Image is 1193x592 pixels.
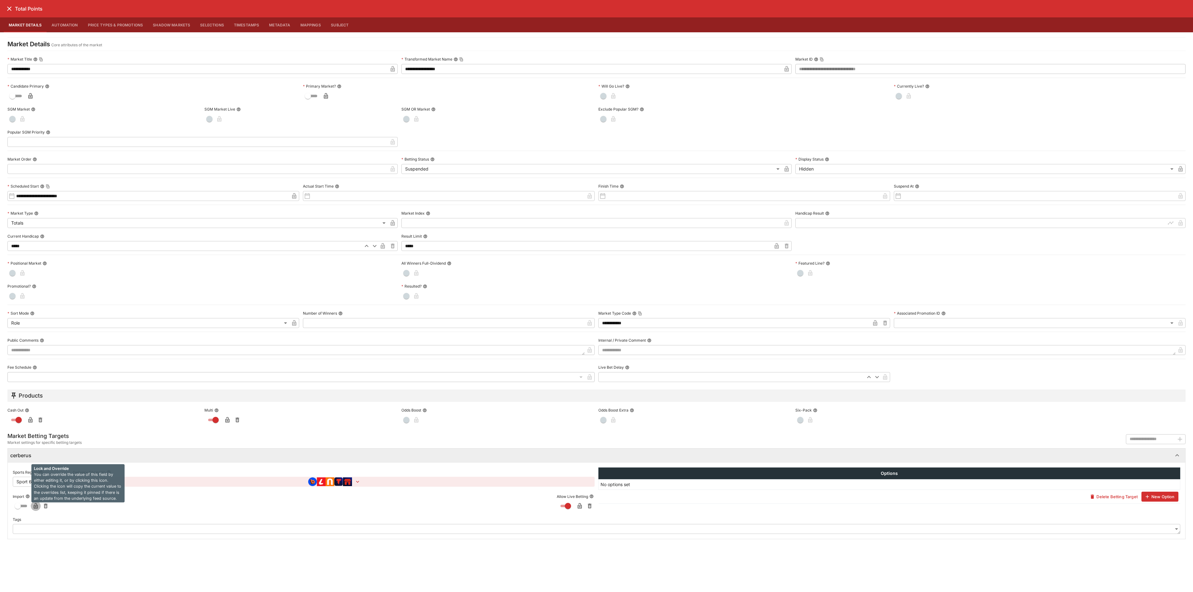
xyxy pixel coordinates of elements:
p: Market Title [7,57,32,62]
button: Multi [214,408,219,412]
button: Current Handicap [40,234,44,239]
p: Lock and Override [34,465,122,471]
p: Current Handicap [7,234,39,239]
p: Will Go Live? [598,84,624,89]
span: Market settings for specific betting targets [7,439,82,446]
p: Public Comments [7,338,39,343]
p: Primary Market? [303,84,336,89]
button: Automation [47,17,83,32]
button: Subject [326,17,354,32]
p: Market Index [401,211,425,216]
button: Betting Status [430,157,435,162]
button: Live Bet Delay [625,365,629,370]
img: brand [308,477,317,486]
p: Popular SGM Priority [7,130,45,135]
button: Result Limit [423,234,427,239]
img: brand [334,477,343,486]
p: You can override the value of this field by either editing it, or by clicking this icon. Clicking... [34,471,122,501]
h6: cerberus [10,452,31,459]
button: Public Comments [40,338,44,343]
button: Six-Pack [813,408,817,412]
p: SGM Market [7,107,30,112]
button: Positional Market [43,261,47,266]
p: Candidate Primary [7,84,44,89]
p: Market Order [7,157,31,162]
button: SGM Market [31,107,35,112]
p: Result Limit [401,234,422,239]
button: Mappings [295,17,326,32]
p: Featured Line? [795,261,825,266]
p: Odds Boost Extra [598,408,628,413]
button: All Winners Full-Dividend [447,261,451,266]
h5: Products [19,392,43,399]
img: brand [317,477,326,486]
p: Promotional? [7,284,31,289]
button: Number of Winners [338,311,343,316]
td: No options set [599,479,1180,490]
button: Selections [195,17,229,32]
p: Market ID [795,57,813,62]
button: New Option [1141,492,1178,502]
button: Featured Line? [826,261,830,266]
button: Copy To Clipboard [459,57,464,61]
button: Market Type CodeCopy To Clipboard [632,311,637,316]
p: Exclude Popular SGM? [598,107,638,112]
button: Copy To Clipboard [638,311,642,316]
div: Totals [7,218,388,228]
p: Cash Out [7,408,24,413]
button: Promotional? [32,284,36,289]
p: Live Bet Delay [598,365,624,370]
button: Market Order [33,157,37,162]
button: Scheduled StartCopy To Clipboard [40,184,44,189]
h5: Market Betting Targets [7,432,82,439]
p: Finish Time [598,184,619,189]
p: Suspend At [894,184,914,189]
button: Fee Schedule [33,365,37,370]
button: Odds Boost [423,408,427,412]
button: Delete Betting Target [1086,492,1141,502]
p: Internal / Private Comment [598,338,646,343]
button: Handicap Result [825,211,830,216]
button: Market Details [4,17,47,32]
p: Positional Market [7,261,41,266]
button: Suspend At [915,184,919,189]
p: Actual Start Time [303,184,334,189]
p: Handicap Result [795,211,824,216]
p: Multi [204,408,213,413]
p: Transformed Market Name [401,57,452,62]
button: Actual Start Time [335,184,339,189]
p: Sort Mode [7,311,29,316]
button: Currently Live? [925,84,930,89]
p: Scheduled Start [7,184,39,189]
p: Core attributes of the market [51,42,102,48]
button: Price Types & Promotions [83,17,148,32]
button: Internal / Private Comment [647,338,651,343]
button: Shadow Markets [148,17,195,32]
p: Tags [13,517,21,522]
button: Popular SGM Priority [46,130,50,134]
button: Timestamps [229,17,264,32]
button: Market Index [426,211,430,216]
p: Sports Region [13,470,37,475]
button: Exclude Popular SGM? [640,107,644,112]
button: Associated Promotion ID [941,311,946,316]
button: Finish Time [620,184,624,189]
button: Market Type [34,211,39,216]
div: Hidden [795,164,1176,174]
p: Six-Pack [795,408,812,413]
p: Market Type Code [598,311,631,316]
p: SGM OR Market [401,107,430,112]
p: Associated Promotion ID [894,311,940,316]
p: Display Status [795,157,824,162]
div: Suspended [401,164,782,174]
button: SGM OR Market [431,107,436,112]
p: Betting Status [401,157,429,162]
button: Resulted? [423,284,427,289]
button: Transformed Market NameCopy To Clipboard [454,57,458,61]
button: Market IDCopy To Clipboard [814,57,818,61]
p: Import [13,494,24,499]
button: close [4,3,15,14]
button: Copy To Clipboard [39,57,43,61]
p: All Winners Full-Dividend [401,261,446,266]
button: Cash Out [25,408,29,412]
